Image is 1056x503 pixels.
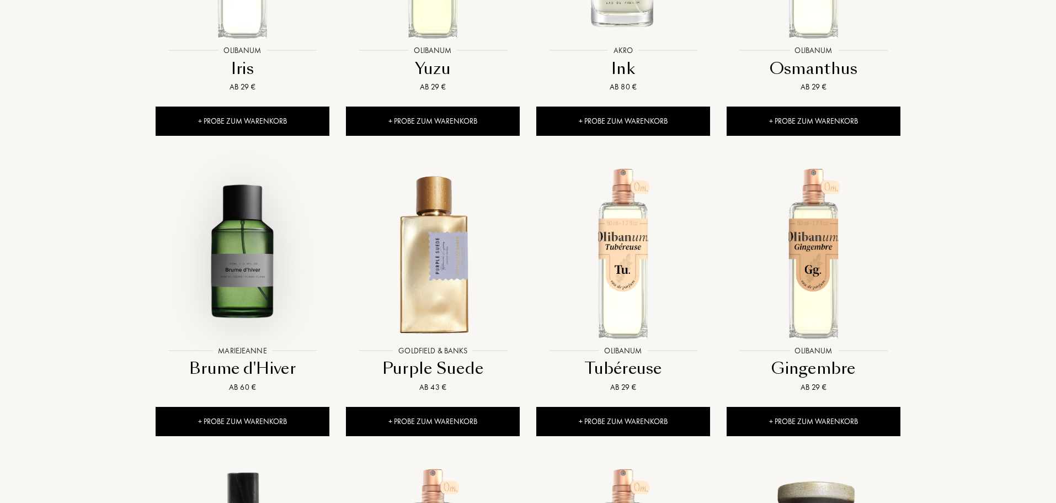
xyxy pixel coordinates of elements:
div: Ab 29 € [160,81,325,93]
img: Brume d'Hiver MarieJeanne [157,167,328,339]
div: + Probe zum Warenkorb [727,407,900,436]
div: Ab 29 € [731,382,896,393]
div: + Probe zum Warenkorb [536,407,710,436]
a: Purple Suede Goldfield & BanksGoldfield & BanksPurple SuedeAb 43 € [346,155,520,407]
a: Gingembre OlibanumOlibanumGingembreAb 29 € [727,155,900,407]
div: Ab 43 € [350,382,515,393]
div: + Probe zum Warenkorb [727,107,900,136]
img: Tubéreuse Olibanum [537,167,709,339]
a: Brume d'Hiver MarieJeanneMarieJeanneBrume d'HiverAb 60 € [156,155,329,407]
div: Ab 29 € [541,382,706,393]
div: Ab 29 € [731,81,896,93]
div: Ab 60 € [160,382,325,393]
div: + Probe zum Warenkorb [156,107,329,136]
div: + Probe zum Warenkorb [156,407,329,436]
div: + Probe zum Warenkorb [346,107,520,136]
div: Ab 80 € [541,81,706,93]
div: + Probe zum Warenkorb [536,107,710,136]
a: Tubéreuse OlibanumOlibanumTubéreuseAb 29 € [536,155,710,407]
div: + Probe zum Warenkorb [346,407,520,436]
img: Gingembre Olibanum [728,167,899,339]
div: Ab 29 € [350,81,515,93]
img: Purple Suede Goldfield & Banks [347,167,519,339]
